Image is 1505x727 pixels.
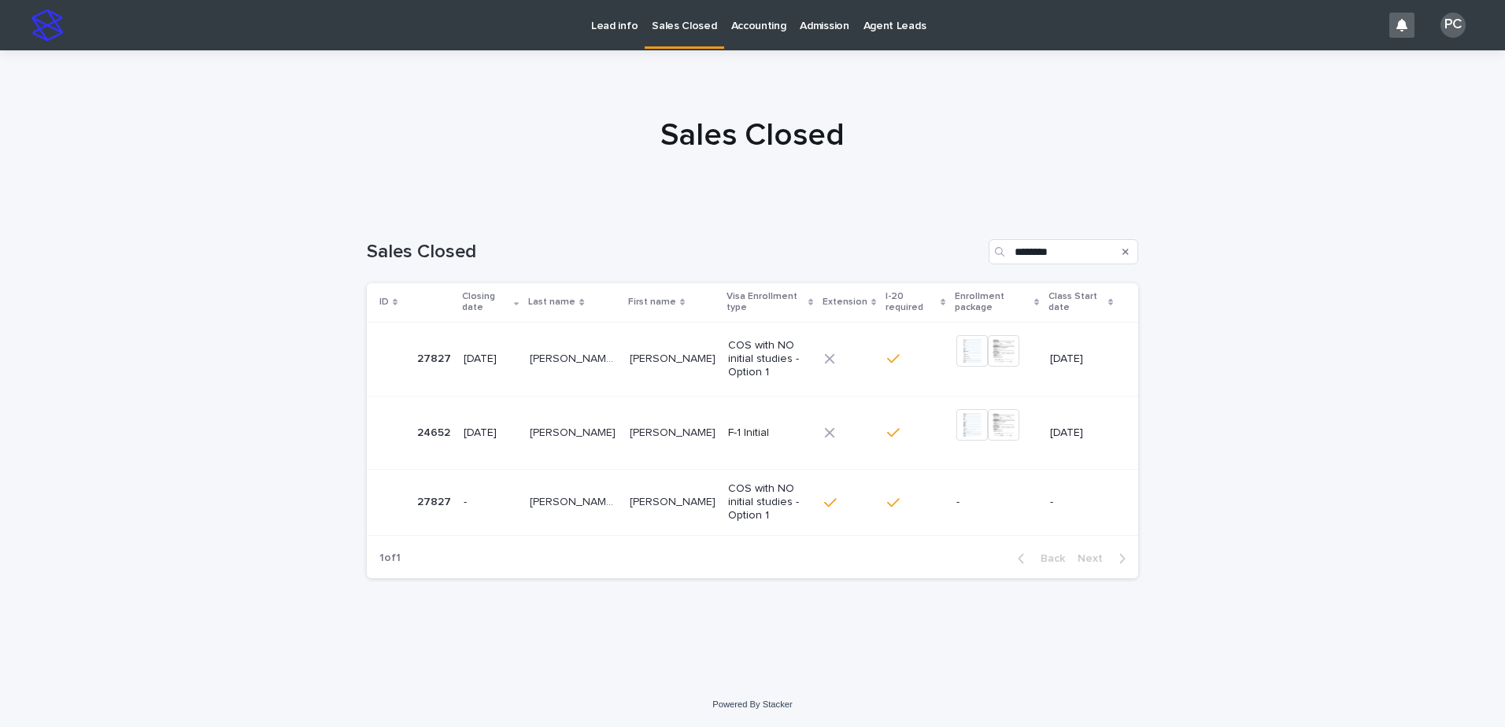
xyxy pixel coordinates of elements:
[955,288,1030,317] p: Enrollment package
[630,493,719,509] p: [PERSON_NAME]
[728,482,812,522] p: COS with NO initial studies - Option 1
[630,423,719,440] p: [PERSON_NAME]
[1440,13,1466,38] div: PC
[31,9,63,41] img: stacker-logo-s-only.png
[1048,288,1104,317] p: Class Start date
[728,339,812,378] p: COS with NO initial studies - Option 1
[530,493,619,509] p: NEVES DE ARAUJO
[367,241,982,264] h1: Sales Closed
[367,539,413,578] p: 1 of 1
[462,288,510,317] p: Closing date
[956,496,1037,509] p: -
[1005,552,1071,566] button: Back
[989,239,1138,264] input: Search
[712,699,792,709] a: Powered By Stacker
[628,293,676,311] p: First name
[1050,352,1113,366] p: [DATE]
[530,423,619,440] p: NINO RODRIGUEZ
[728,426,812,440] p: F-1 Initial
[464,352,517,366] p: [DATE]
[1071,552,1138,566] button: Next
[1031,553,1065,564] span: Back
[530,349,619,366] p: NEVES DE ARAUJO
[367,116,1138,154] h1: Sales Closed
[528,293,575,311] p: Last name
[886,288,937,317] p: I-20 required
[727,288,804,317] p: Visa Enrollment type
[417,493,454,509] p: 27827
[367,470,1138,535] tr: 2782727827 -[PERSON_NAME] [PERSON_NAME][PERSON_NAME] [PERSON_NAME] [PERSON_NAME][PERSON_NAME] COS...
[464,496,517,509] p: -
[379,293,389,311] p: ID
[630,349,719,366] p: [PERSON_NAME]
[417,423,453,440] p: 24652
[367,396,1138,470] tr: 2465224652 [DATE][PERSON_NAME][PERSON_NAME] [PERSON_NAME][PERSON_NAME] F-1 Initial[DATE]
[1050,496,1113,509] p: -
[1078,553,1112,564] span: Next
[367,322,1138,396] tr: 2782727827 [DATE][PERSON_NAME] [PERSON_NAME][PERSON_NAME] [PERSON_NAME] [PERSON_NAME][PERSON_NAME...
[464,426,517,440] p: [DATE]
[417,349,454,366] p: 27827
[1050,426,1113,440] p: [DATE]
[823,293,867,311] p: Extension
